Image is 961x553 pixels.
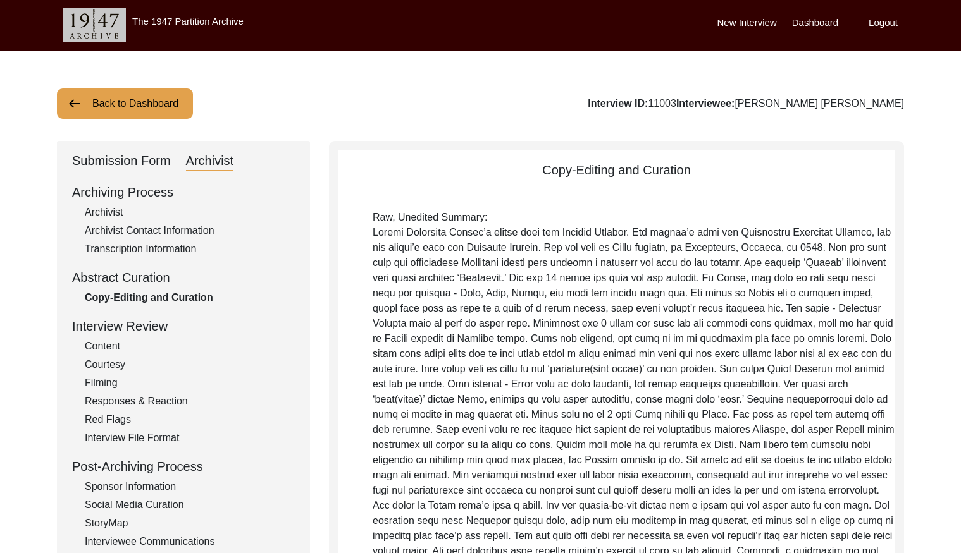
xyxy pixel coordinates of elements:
label: New Interview [717,16,777,30]
button: Back to Dashboard [57,88,193,119]
div: Abstract Curation [72,268,295,287]
div: Post-Archiving Process [72,457,295,476]
div: Content [85,339,295,354]
label: Logout [869,16,898,30]
div: Copy-Editing and Curation [338,161,895,179]
label: The 1947 Partition Archive [132,16,244,27]
div: Responses & Reaction [85,394,295,409]
div: Courtesy [85,357,295,372]
div: Interview File Format [85,430,295,446]
div: Archivist [85,205,295,220]
b: Interview ID: [588,98,648,109]
div: 11003 [PERSON_NAME] [PERSON_NAME] [588,96,904,111]
label: Dashboard [792,16,838,30]
img: arrow-left.png [67,96,82,111]
div: Transcription Information [85,241,295,257]
div: StoryMap [85,516,295,531]
b: Interviewee: [676,98,735,109]
div: Sponsor Information [85,479,295,494]
div: Submission Form [72,151,171,171]
div: Social Media Curation [85,497,295,513]
div: Copy-Editing and Curation [85,290,295,305]
div: Archivist Contact Information [85,223,295,238]
div: Filming [85,375,295,391]
div: Red Flags [85,412,295,427]
div: Archivist [186,151,234,171]
div: Interview Review [72,317,295,336]
div: Interviewee Communications [85,534,295,549]
img: header-logo.png [63,8,126,42]
div: Archiving Process [72,183,295,202]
